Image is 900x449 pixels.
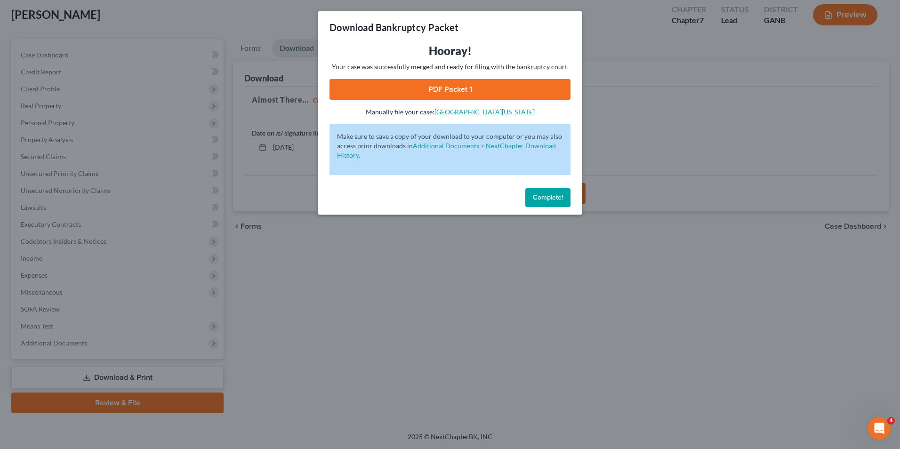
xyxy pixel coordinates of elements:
[434,108,535,116] a: [GEOGRAPHIC_DATA][US_STATE]
[868,417,891,440] iframe: Intercom live chat
[329,79,571,100] a: PDF Packet 1
[329,62,571,72] p: Your case was successfully merged and ready for filing with the bankruptcy court.
[329,21,458,34] h3: Download Bankruptcy Packet
[329,43,571,58] h3: Hooray!
[525,188,571,207] button: Complete!
[329,107,571,117] p: Manually file your case:
[533,193,563,201] span: Complete!
[337,132,563,160] p: Make sure to save a copy of your download to your computer or you may also access prior downloads in
[337,142,556,159] a: Additional Documents > NextChapter Download History.
[887,417,895,425] span: 4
